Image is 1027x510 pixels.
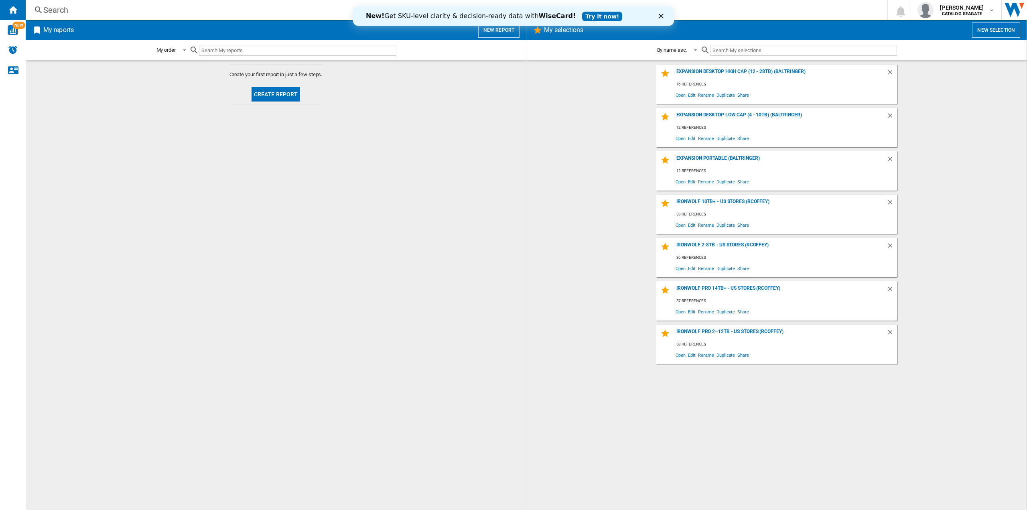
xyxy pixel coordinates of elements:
[674,155,887,166] div: Expansion Portable (baltringer)
[674,285,887,296] div: IronWolf Pro 14TB+ - US Stores (rcoffey)
[674,133,687,144] span: Open
[8,45,18,55] img: alerts-logo.svg
[353,6,674,26] iframe: Intercom live chat banner
[917,2,934,18] img: profile.jpg
[887,329,897,339] div: Delete
[478,22,520,38] button: New report
[715,89,736,100] span: Duplicate
[736,89,750,100] span: Share
[736,349,750,360] span: Share
[697,219,715,230] span: Rename
[674,339,897,349] div: 38 references
[710,45,897,56] input: Search My selections
[674,263,687,274] span: Open
[687,219,697,230] span: Edit
[43,4,867,16] div: Search
[687,176,697,187] span: Edit
[887,69,897,79] div: Delete
[12,22,25,29] span: NEW
[887,155,897,166] div: Delete
[736,263,750,274] span: Share
[674,296,897,306] div: 37 references
[156,47,176,53] div: My order
[674,242,887,253] div: IronWolf 2-8TB - US Stores (rcoffey)
[8,25,18,35] img: wise-card.svg
[736,219,750,230] span: Share
[674,89,687,100] span: Open
[674,199,887,209] div: IronWolf 10TB+ - US Stores (rcoffey)
[972,22,1020,38] button: New selection
[715,263,736,274] span: Duplicate
[674,209,897,219] div: 33 references
[687,89,697,100] span: Edit
[252,87,300,102] button: Create report
[715,133,736,144] span: Duplicate
[697,89,715,100] span: Rename
[697,133,715,144] span: Rename
[674,349,687,360] span: Open
[715,219,736,230] span: Duplicate
[687,306,697,317] span: Edit
[940,4,984,12] span: [PERSON_NAME]
[674,253,897,263] div: 36 references
[674,123,897,133] div: 12 references
[697,306,715,317] span: Rename
[687,133,697,144] span: Edit
[674,112,887,123] div: Expansion Desktop Low Cap (4 - 10TB) (baltringer)
[942,11,982,16] b: CATALOG SEAGATE
[736,133,750,144] span: Share
[736,176,750,187] span: Share
[199,45,396,56] input: Search My reports
[715,306,736,317] span: Duplicate
[697,263,715,274] span: Rename
[229,71,323,78] span: Create your first report in just a few steps.
[715,349,736,360] span: Duplicate
[697,349,715,360] span: Rename
[674,166,897,176] div: 12 references
[42,22,75,38] h2: My reports
[674,69,887,79] div: Expansion Desktop High Cap (12 - 28TB) (baltringer)
[697,176,715,187] span: Rename
[542,22,585,38] h2: My selections
[674,176,687,187] span: Open
[715,176,736,187] span: Duplicate
[887,285,897,296] div: Delete
[736,306,750,317] span: Share
[657,47,687,53] div: By name asc.
[887,199,897,209] div: Delete
[687,263,697,274] span: Edit
[674,79,897,89] div: 16 references
[674,306,687,317] span: Open
[887,242,897,253] div: Delete
[674,219,687,230] span: Open
[887,112,897,123] div: Delete
[687,349,697,360] span: Edit
[674,329,887,339] div: IronWolf Pro 2–12TB - US Stores (rcoffey)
